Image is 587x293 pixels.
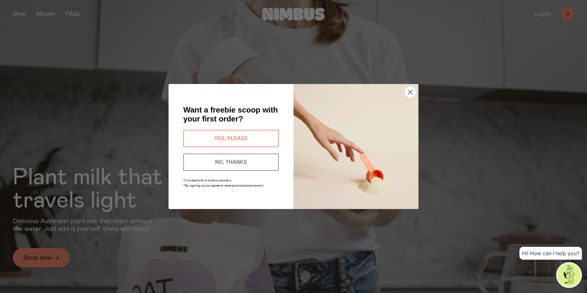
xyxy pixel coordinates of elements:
img: c0d45117-8e62-4a02-9742-374a5db49d45.jpeg [293,84,418,209]
button: YES, PLEASE [183,130,279,147]
button: NO, THANKS [183,154,279,171]
img: agent [557,263,581,287]
span: *Limited to first-time customers [183,179,231,182]
button: Close dialog [405,87,416,98]
span: *By signing up you agree to receive promotional emails [183,184,263,187]
span: Want a freebie scoop with your first order? [183,105,278,123]
div: Hi! How can I help you? [519,247,582,260]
